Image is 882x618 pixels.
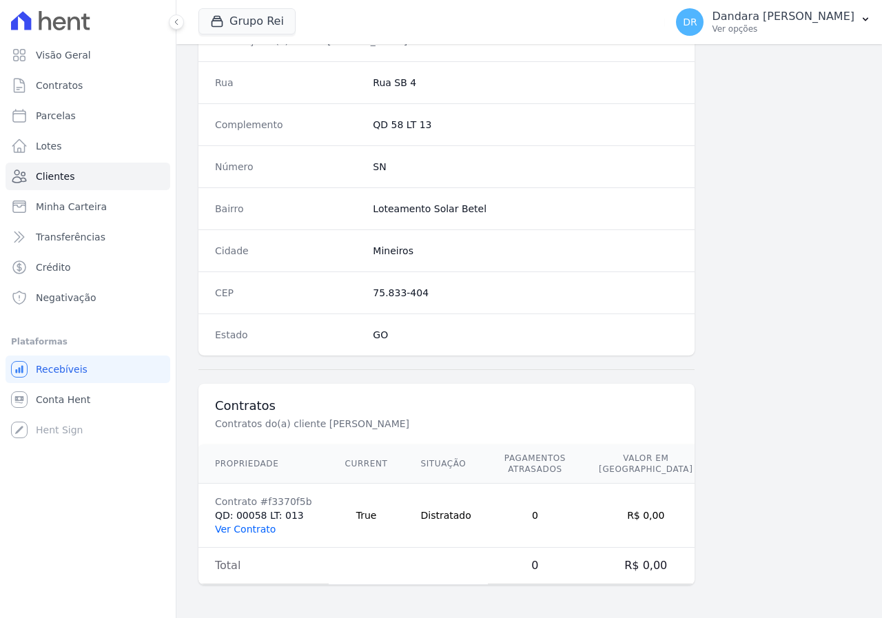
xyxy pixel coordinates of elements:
[215,118,362,132] dt: Complemento
[6,254,170,281] a: Crédito
[215,328,362,342] dt: Estado
[488,484,582,548] td: 0
[373,118,678,132] dd: QD 58 LT 13
[6,41,170,69] a: Visão Geral
[665,3,882,41] button: DR Dandara [PERSON_NAME] Ver opções
[215,160,362,174] dt: Número
[215,244,362,258] dt: Cidade
[36,291,96,305] span: Negativação
[6,356,170,383] a: Recebíveis
[198,444,329,484] th: Propriedade
[36,109,76,123] span: Parcelas
[488,444,582,484] th: Pagamentos Atrasados
[36,393,90,406] span: Conta Hent
[198,8,296,34] button: Grupo Rei
[215,76,362,90] dt: Rua
[215,524,276,535] a: Ver Contrato
[198,548,329,584] td: Total
[712,10,854,23] p: Dandara [PERSON_NAME]
[36,169,74,183] span: Clientes
[712,23,854,34] p: Ver opções
[6,132,170,160] a: Lotes
[215,495,312,508] div: Contrato #f3370f5b
[6,386,170,413] a: Conta Hent
[373,244,678,258] dd: Mineiros
[6,284,170,311] a: Negativação
[215,417,678,431] p: Contratos do(a) cliente [PERSON_NAME]
[373,160,678,174] dd: SN
[36,48,91,62] span: Visão Geral
[215,286,362,300] dt: CEP
[36,139,62,153] span: Lotes
[582,548,709,584] td: R$ 0,00
[36,230,105,244] span: Transferências
[373,286,678,300] dd: 75.833-404
[404,444,488,484] th: Situação
[36,362,88,376] span: Recebíveis
[582,444,709,484] th: Valor em [GEOGRAPHIC_DATA]
[6,72,170,99] a: Contratos
[373,76,678,90] dd: Rua SB 4
[683,17,697,27] span: DR
[582,484,709,548] td: R$ 0,00
[36,200,107,214] span: Minha Carteira
[36,79,83,92] span: Contratos
[6,223,170,251] a: Transferências
[373,202,678,216] dd: Loteamento Solar Betel
[6,163,170,190] a: Clientes
[215,202,362,216] dt: Bairro
[488,548,582,584] td: 0
[373,328,678,342] dd: GO
[404,484,488,548] td: Distratado
[36,260,71,274] span: Crédito
[198,484,329,548] td: QD: 00058 LT: 013
[329,444,404,484] th: Current
[11,333,165,350] div: Plataformas
[215,398,678,414] h3: Contratos
[329,484,404,548] td: True
[6,193,170,220] a: Minha Carteira
[6,102,170,130] a: Parcelas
